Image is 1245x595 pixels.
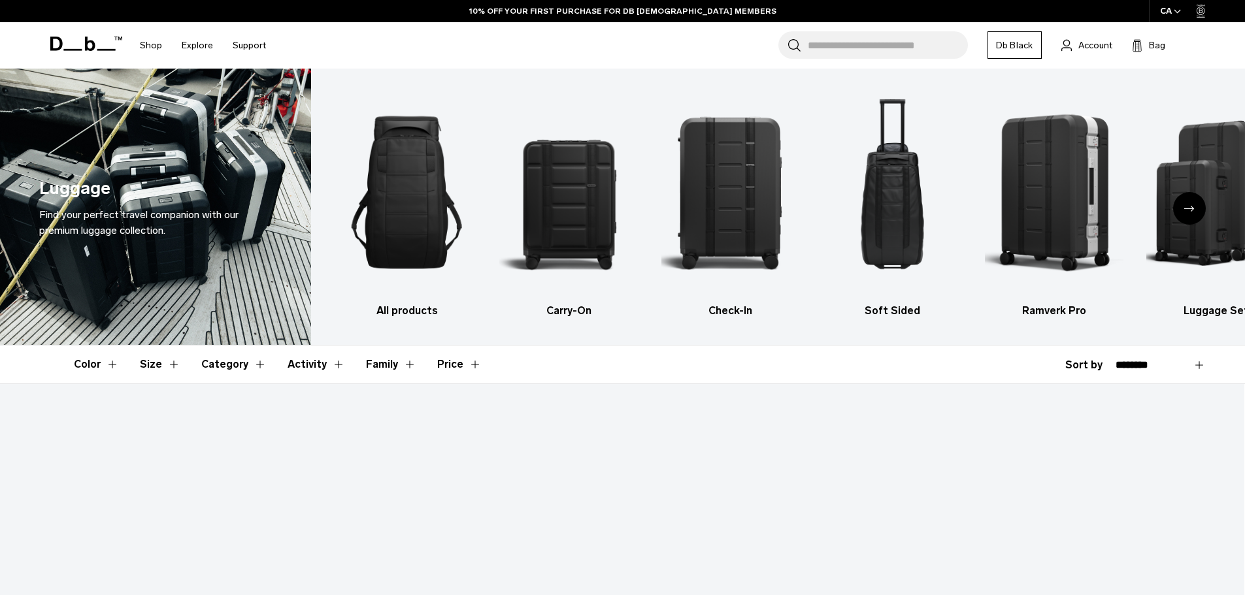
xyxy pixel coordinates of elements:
[140,346,180,383] button: Toggle Filter
[985,88,1124,319] a: Db Ramverk Pro
[661,88,801,319] li: 3 / 6
[39,175,110,202] h1: Luggage
[499,88,639,319] a: Db Carry-On
[661,88,801,297] img: Db
[823,303,962,319] h3: Soft Sided
[823,88,962,319] li: 4 / 6
[437,346,482,383] button: Toggle Price
[182,22,213,69] a: Explore
[288,346,345,383] button: Toggle Filter
[661,303,801,319] h3: Check-In
[39,208,239,236] span: Find your perfect travel companion with our premium luggage collection.
[233,22,266,69] a: Support
[661,88,801,319] a: Db Check-In
[337,303,476,319] h3: All products
[140,22,162,69] a: Shop
[130,22,276,69] nav: Main Navigation
[201,346,267,383] button: Toggle Filter
[988,31,1042,59] a: Db Black
[499,88,639,297] img: Db
[985,88,1124,319] li: 5 / 6
[985,303,1124,319] h3: Ramverk Pro
[366,346,416,383] button: Toggle Filter
[985,88,1124,297] img: Db
[337,88,476,319] li: 1 / 6
[337,88,476,319] a: Db All products
[1078,39,1112,52] span: Account
[1149,39,1165,52] span: Bag
[823,88,962,319] a: Db Soft Sided
[499,88,639,319] li: 2 / 6
[469,5,776,17] a: 10% OFF YOUR FIRST PURCHASE FOR DB [DEMOGRAPHIC_DATA] MEMBERS
[337,88,476,297] img: Db
[1132,37,1165,53] button: Bag
[1173,192,1206,225] div: Next slide
[823,88,962,297] img: Db
[499,303,639,319] h3: Carry-On
[74,346,119,383] button: Toggle Filter
[1061,37,1112,53] a: Account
